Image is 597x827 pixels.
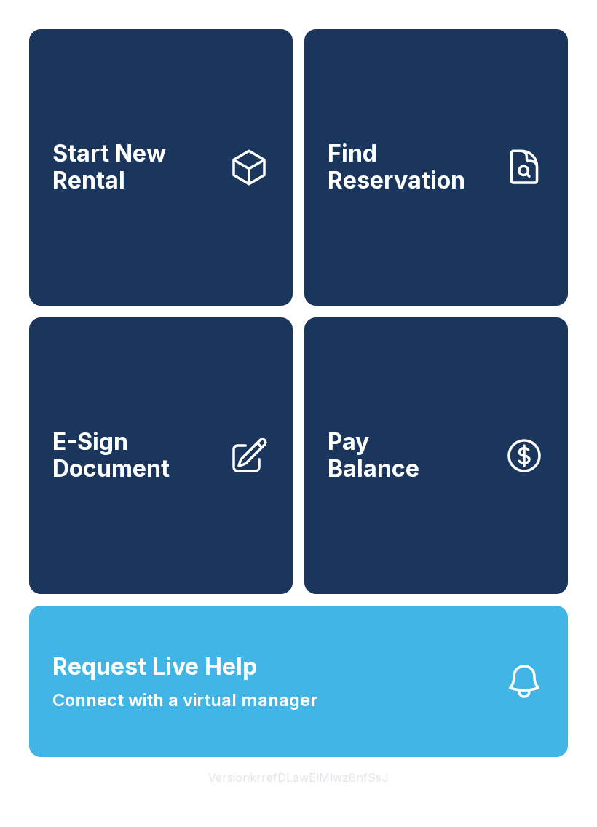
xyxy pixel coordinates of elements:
a: E-Sign Document [29,317,293,594]
span: Pay Balance [328,429,419,482]
span: Connect with a virtual manager [52,687,317,713]
a: Start New Rental [29,29,293,306]
span: Start New Rental [52,141,217,194]
button: PayBalance [304,317,568,594]
button: Request Live HelpConnect with a virtual manager [29,606,568,757]
span: Request Live Help [52,649,257,684]
button: VersionkrrefDLawElMlwz8nfSsJ [197,757,400,798]
span: E-Sign Document [52,429,217,482]
span: Find Reservation [328,141,492,194]
a: Find Reservation [304,29,568,306]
